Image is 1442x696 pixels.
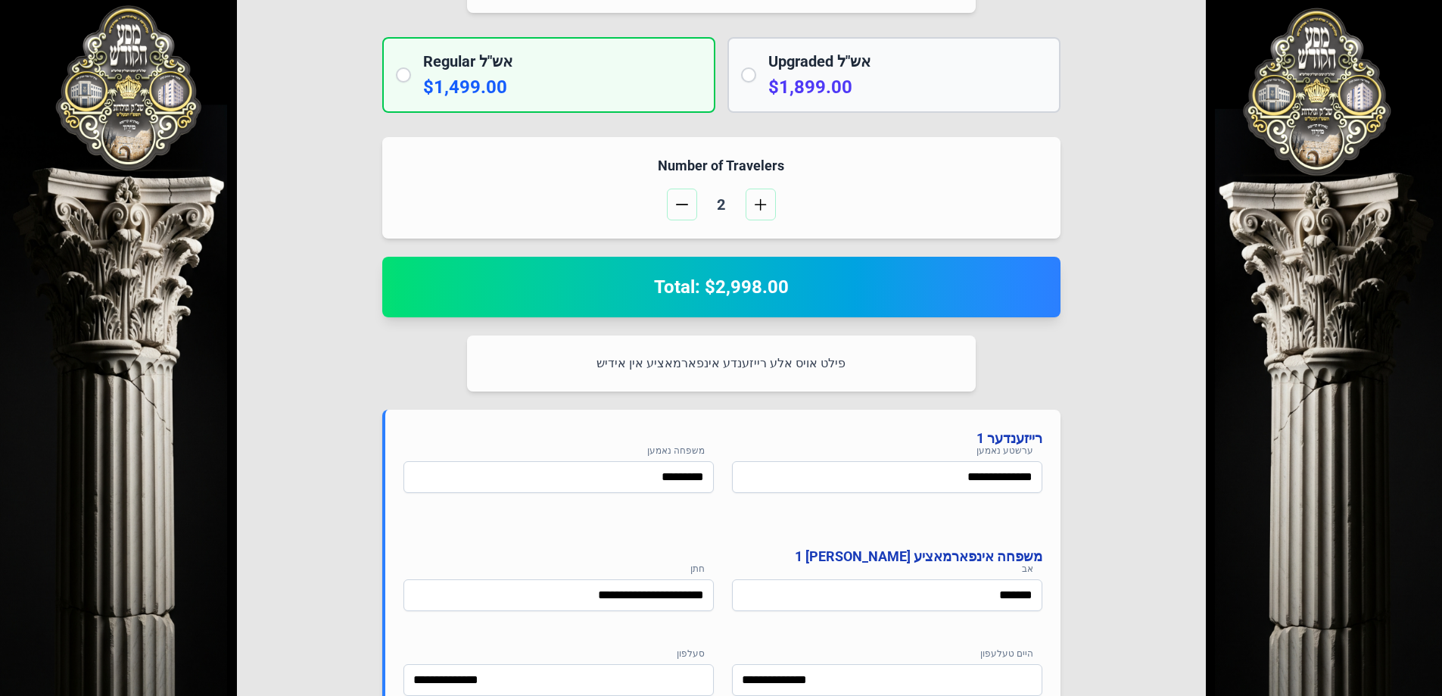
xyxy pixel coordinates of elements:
[400,275,1042,299] h2: Total: $2,998.00
[423,51,702,72] h2: Regular אש"ל
[485,354,958,373] p: פילט אויס אלע רייזענדע אינפארמאציע אין אידיש
[703,194,740,215] span: 2
[423,75,702,99] p: $1,499.00
[403,428,1042,449] h4: רייזענדער 1
[768,51,1047,72] h2: Upgraded אש"ל
[768,75,1047,99] p: $1,899.00
[403,546,1042,567] h4: משפחה אינפארמאציע [PERSON_NAME] 1
[400,155,1042,176] h4: Number of Travelers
